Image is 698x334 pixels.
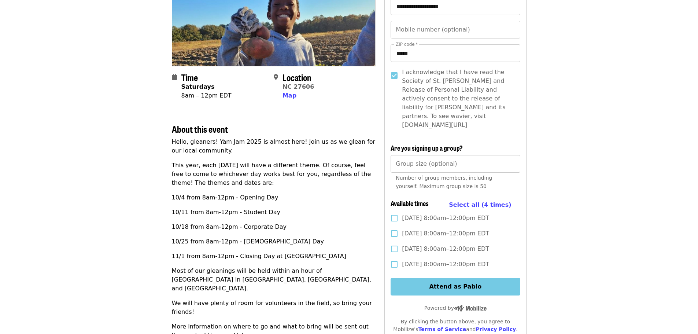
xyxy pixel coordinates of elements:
p: 10/18 from 8am-12pm - Corporate Day [172,223,376,231]
img: Powered by Mobilize [454,305,487,312]
p: 10/25 from 8am-12pm - [DEMOGRAPHIC_DATA] Day [172,237,376,246]
span: [DATE] 8:00am–12:00pm EDT [402,260,489,269]
p: 11/1 from 8am-12pm - Closing Day at [GEOGRAPHIC_DATA] [172,252,376,261]
p: We will have plenty of room for volunteers in the field, so bring your friends! [172,299,376,316]
p: 10/11 from 8am-12pm - Student Day [172,208,376,217]
button: Map [282,91,296,100]
a: Terms of Service [418,326,466,332]
i: calendar icon [172,74,177,81]
span: Select all (4 times) [449,201,511,208]
label: ZIP code [396,42,418,47]
p: Most of our gleanings will be held within an hour of [GEOGRAPHIC_DATA] in [GEOGRAPHIC_DATA], [GEO... [172,267,376,293]
span: [DATE] 8:00am–12:00pm EDT [402,229,489,238]
p: This year, each [DATE] will have a different theme. Of course, feel free to come to whichever day... [172,161,376,187]
button: Select all (4 times) [449,199,511,210]
button: Attend as Pablo [391,278,520,296]
span: Available times [391,198,429,208]
p: 10/4 from 8am-12pm - Opening Day [172,193,376,202]
span: Location [282,71,311,84]
span: Number of group members, including yourself. Maximum group size is 50 [396,175,492,189]
span: Are you signing up a group? [391,143,463,153]
input: ZIP code [391,44,520,62]
a: Privacy Policy [476,326,516,332]
input: [object Object] [391,155,520,173]
span: [DATE] 8:00am–12:00pm EDT [402,245,489,253]
a: NC 27606 [282,83,314,90]
span: About this event [172,122,228,135]
span: [DATE] 8:00am–12:00pm EDT [402,214,489,223]
span: Map [282,92,296,99]
p: Hello, gleaners! Yam Jam 2025 is almost here! Join us as we glean for our local community. [172,137,376,155]
input: Mobile number (optional) [391,21,520,38]
i: map-marker-alt icon [274,74,278,81]
strong: Saturdays [181,83,215,90]
span: I acknowledge that I have read the Society of St. [PERSON_NAME] and Release of Personal Liability... [402,68,514,129]
span: Powered by [424,305,487,311]
div: 8am – 12pm EDT [181,91,232,100]
span: Time [181,71,198,84]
